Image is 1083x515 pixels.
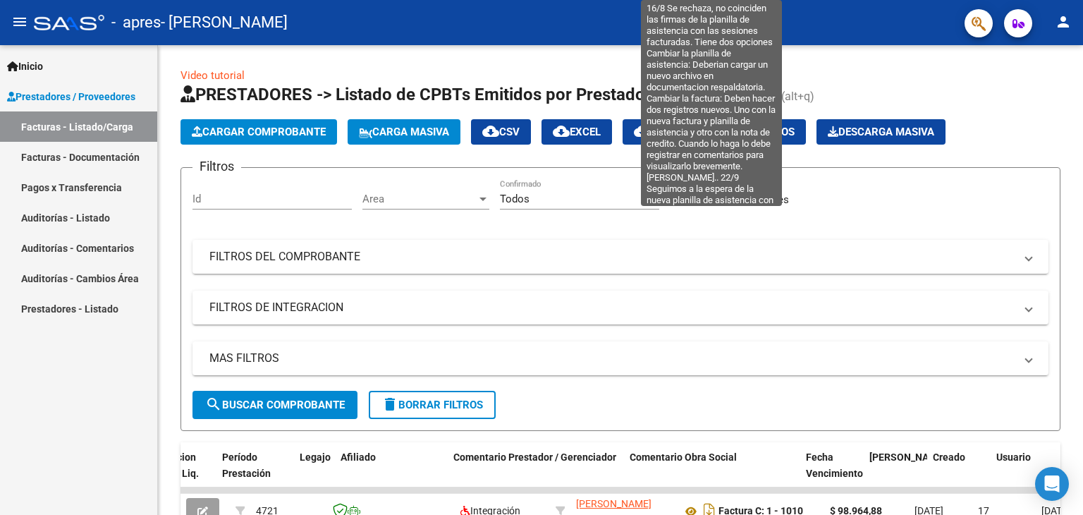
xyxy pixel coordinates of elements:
datatable-header-cell: Comentario Prestador / Gerenciador [448,442,624,504]
span: Todos [500,193,530,205]
span: - apres [111,7,161,38]
mat-icon: menu [11,13,28,30]
span: Período Prestación [222,452,271,479]
mat-icon: search [205,396,222,413]
span: Afiliado [341,452,376,463]
span: Legajo [300,452,331,463]
app-download-masive: Descarga masiva de comprobantes (adjuntos) [816,119,946,145]
span: Usuario [996,452,1031,463]
span: Carga Masiva [359,126,449,138]
mat-expansion-panel-header: FILTROS DEL COMPROBANTE [192,240,1048,274]
span: Prestadores / Proveedores [7,89,135,104]
mat-icon: person [1055,13,1072,30]
span: Comentario Obra Social [630,452,737,463]
datatable-header-cell: Fecha Vencimiento [800,442,864,504]
mat-icon: cloud_download [553,123,570,140]
span: Fecha Vencimiento [806,452,863,479]
span: Inicio [7,59,43,74]
button: Descarga Masiva [816,119,946,145]
span: Estandar [634,126,704,138]
button: EXCEL [541,119,612,145]
mat-icon: cloud_download [738,123,754,140]
button: Borrar Filtros [369,391,496,419]
button: Gecros [726,119,806,145]
datatable-header-cell: Afiliado [335,442,448,504]
span: Buscar Comprobante [205,399,345,411]
span: Integracion Importe Liq. [145,452,199,479]
span: (alt+q) [781,90,814,103]
datatable-header-cell: Fecha Confimado [864,442,927,504]
div: Open Intercom Messenger [1035,467,1069,501]
button: Buscar Comprobante [192,391,357,419]
datatable-header-cell: Legajo [294,442,335,504]
button: Carga Masiva [348,119,460,145]
datatable-header-cell: Período Prestación [216,442,294,504]
datatable-header-cell: Comentario Obra Social [624,442,800,504]
span: Mostrar totalizadores [687,191,789,208]
mat-icon: delete [381,396,398,413]
mat-icon: cloud_download [634,123,651,140]
mat-expansion-panel-header: MAS FILTROS [192,341,1048,375]
span: Cargar Comprobante [192,126,326,138]
span: Comentario Prestador / Gerenciador [453,452,616,463]
a: Video tutorial [180,69,245,82]
mat-icon: cloud_download [482,123,499,140]
span: - [PERSON_NAME] [161,7,288,38]
mat-panel-title: MAS FILTROS [209,351,1015,366]
h3: Filtros [192,157,241,176]
span: PRESTADORES -> Listado de CPBTs Emitidos por Prestadores / Proveedores [180,85,781,104]
span: [PERSON_NAME] [869,452,946,463]
datatable-header-cell: Creado [927,442,991,504]
span: CSV [482,126,520,138]
span: Gecros [738,126,795,138]
span: [PERSON_NAME] [576,498,651,509]
button: Cargar Comprobante [180,119,337,145]
span: Borrar Filtros [381,399,483,411]
span: Area [362,193,477,205]
span: Creado [933,452,965,463]
mat-expansion-panel-header: FILTROS DE INTEGRACION [192,291,1048,325]
mat-panel-title: FILTROS DEL COMPROBANTE [209,249,1015,265]
mat-panel-title: FILTROS DE INTEGRACION [209,300,1015,315]
span: Descarga Masiva [828,126,934,138]
button: CSV [471,119,531,145]
span: EXCEL [553,126,601,138]
button: Estandar [623,119,716,145]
